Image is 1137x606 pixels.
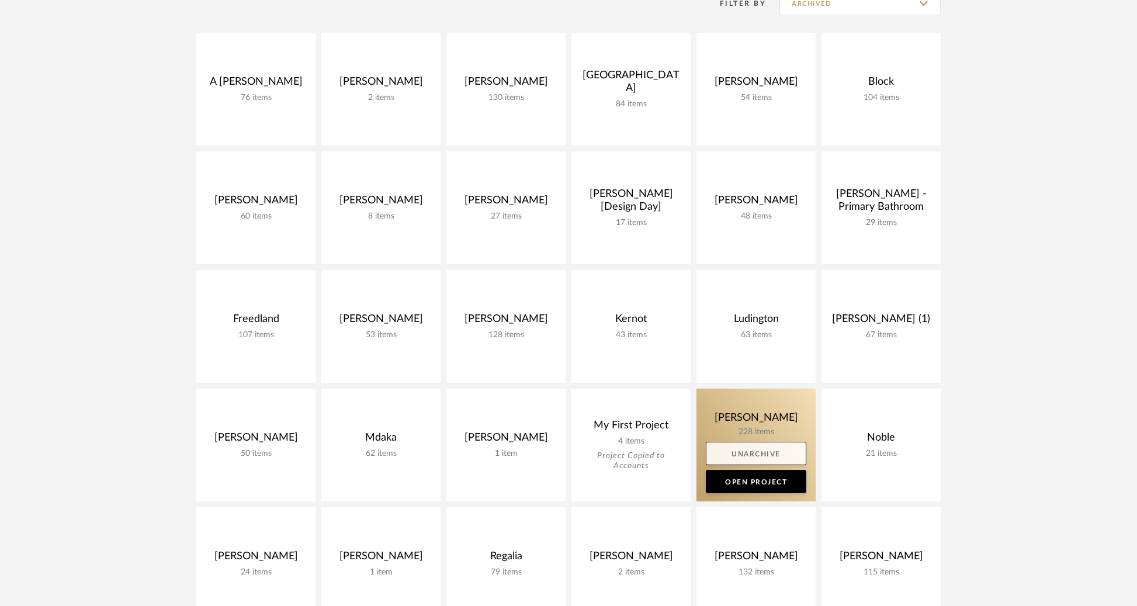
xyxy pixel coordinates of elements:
[206,449,306,459] div: 50 items
[456,93,556,103] div: 130 items
[331,93,431,103] div: 2 items
[456,75,556,93] div: [PERSON_NAME]
[206,330,306,340] div: 107 items
[581,419,681,437] div: My First Project
[456,431,556,449] div: [PERSON_NAME]
[206,431,306,449] div: [PERSON_NAME]
[831,75,931,93] div: Block
[706,93,806,103] div: 54 items
[331,550,431,567] div: [PERSON_NAME]
[831,431,931,449] div: Noble
[456,313,556,330] div: [PERSON_NAME]
[706,470,806,493] a: Open Project
[206,550,306,567] div: [PERSON_NAME]
[706,194,806,212] div: [PERSON_NAME]
[331,449,431,459] div: 62 items
[456,567,556,577] div: 79 items
[206,212,306,221] div: 60 items
[206,567,306,577] div: 24 items
[581,437,681,446] div: 4 items
[581,99,681,109] div: 84 items
[581,218,681,228] div: 17 items
[581,313,681,330] div: Kernot
[581,330,681,340] div: 43 items
[831,218,931,228] div: 29 items
[581,451,681,471] div: Project Copied to Accounts
[206,93,306,103] div: 76 items
[331,567,431,577] div: 1 item
[706,567,806,577] div: 132 items
[331,431,431,449] div: Mdaka
[331,194,431,212] div: [PERSON_NAME]
[831,313,931,330] div: [PERSON_NAME] (1)
[831,188,931,218] div: [PERSON_NAME] - Primary Bathroom
[581,188,681,218] div: [PERSON_NAME] [Design Day]
[706,330,806,340] div: 63 items
[706,550,806,567] div: [PERSON_NAME]
[706,212,806,221] div: 48 items
[706,442,806,465] a: Unarchive
[331,212,431,221] div: 8 items
[706,75,806,93] div: [PERSON_NAME]
[206,313,306,330] div: Freedland
[831,449,931,459] div: 21 items
[331,330,431,340] div: 53 items
[456,330,556,340] div: 128 items
[206,194,306,212] div: [PERSON_NAME]
[456,194,556,212] div: [PERSON_NAME]
[331,313,431,330] div: [PERSON_NAME]
[831,550,931,567] div: [PERSON_NAME]
[206,75,306,93] div: A [PERSON_NAME]
[456,550,556,567] div: Regalia
[456,212,556,221] div: 27 items
[456,449,556,459] div: 1 item
[831,93,931,103] div: 104 items
[831,330,931,340] div: 67 items
[706,313,806,330] div: Ludington
[331,75,431,93] div: [PERSON_NAME]
[831,567,931,577] div: 115 items
[581,550,681,567] div: [PERSON_NAME]
[581,567,681,577] div: 2 items
[581,69,681,99] div: [GEOGRAPHIC_DATA]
